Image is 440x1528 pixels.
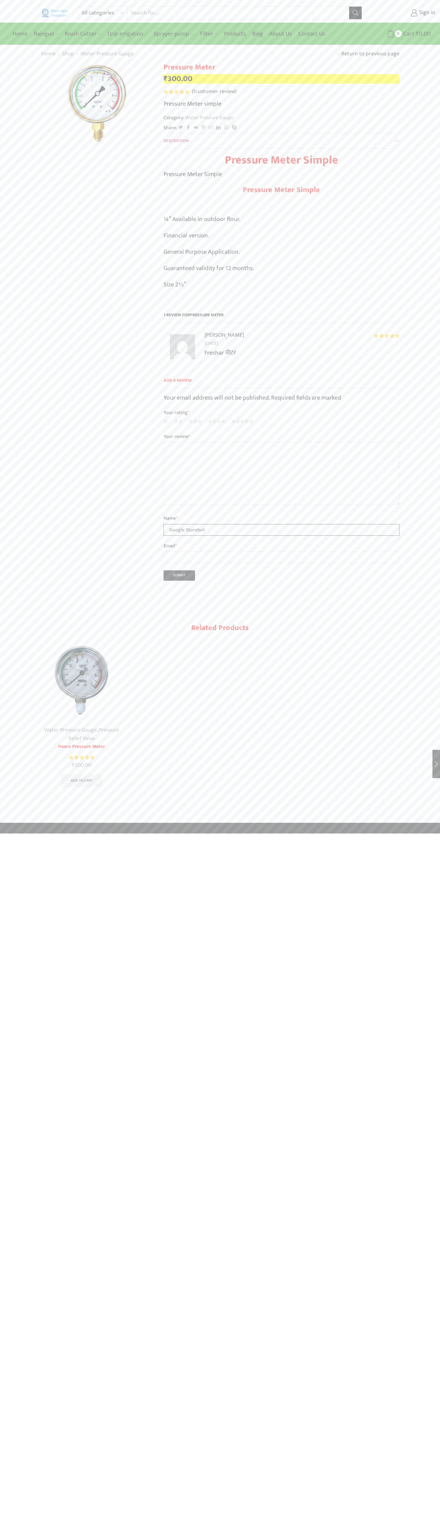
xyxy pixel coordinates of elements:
[208,418,226,425] a: 4 of 5 stars
[164,137,189,144] span: Description
[266,26,295,41] a: About Us
[189,418,202,425] a: 3 of 5 stars
[41,50,134,58] nav: Breadcrumb
[193,87,195,96] span: 1
[192,88,237,96] a: (1customer review)
[164,124,177,131] span: Share:
[164,99,399,109] p: Pressure Meter simple
[371,7,435,19] a: Sign in
[164,90,189,94] span: Rated out of 5 based on customer rating
[164,169,399,179] p: Pressure Meter Simple
[416,29,419,39] span: ₹
[164,63,399,72] h1: Pressure Meter
[164,133,399,148] a: Description
[184,113,233,122] a: Water Pressure Gauge
[395,30,402,37] span: 0
[62,50,75,58] a: Shop
[31,26,62,41] a: Raingun
[164,72,168,85] span: ₹
[80,50,134,58] a: Water Pressure Gauge
[416,29,431,39] bdi: 0.00
[61,774,102,787] a: Add to cart: “Heera Pressure Meter”
[349,7,362,19] button: Search button
[164,230,399,241] p: Financial version.
[174,418,183,425] a: 2 of 5 stars
[164,280,399,290] p: Size 2½”
[204,340,399,348] time: [DATE]
[243,184,320,196] strong: Pressure Meter Simple
[72,761,75,770] span: ₹
[104,26,151,41] a: Drip Irrigation
[164,90,190,94] span: 1
[44,725,97,735] a: Water Pressure Gauge
[68,725,119,743] a: Pressure Relief Valve
[341,50,399,58] a: Return to previous page
[418,9,435,17] span: Sign in
[225,151,338,169] strong: Pressure Meter Simple
[41,50,56,58] a: Home
[368,28,431,40] a: 0 Cart ₹0.00
[164,247,399,257] p: General Purpose Application.
[249,26,266,41] a: Blog
[197,26,221,41] a: Filter
[164,214,399,224] p: ¼” Available in outdoor flour.
[164,114,233,121] span: Category:
[62,26,104,41] a: Brush Cutter
[72,761,91,770] bdi: 500.00
[164,377,399,388] span: Add a review
[402,30,414,38] span: Cart
[191,622,249,634] span: Related products
[164,433,399,441] label: Your review
[41,743,123,750] a: Heera Pressure Meter
[164,72,192,85] bdi: 300.00
[41,639,123,721] img: Heera Pressure Meter
[164,312,399,323] h2: 1 review for
[204,330,244,340] strong: [PERSON_NAME]
[204,348,399,358] p: Freshar मीटर
[128,7,349,19] input: Search for...
[42,63,153,143] img: Water-Pressure-Gauge
[295,26,328,41] a: Contact Us
[190,311,224,318] span: Pressure Meter
[69,754,94,761] span: Rated out of 5
[164,263,399,273] p: Guaranteed validity for 12 months.
[221,26,249,41] a: Products
[164,418,168,425] a: 1 of 5 stars
[37,636,126,791] div: 1 / 1
[151,26,197,41] a: Sprayer pump
[164,514,399,523] label: Name
[164,392,341,403] span: Your email address will not be published. Required fields are marked
[164,90,189,94] div: Rated 5.00 out of 5
[231,418,253,425] a: 5 of 5 stars
[9,26,31,41] a: Home
[41,726,123,743] div: ,
[374,334,399,338] div: Rated 5 out of 5
[164,409,399,416] label: Your rating
[164,570,195,581] input: Submit
[164,542,399,550] label: Email
[374,334,399,338] span: Rated out of 5
[69,754,94,761] div: Rated 5.00 out of 5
